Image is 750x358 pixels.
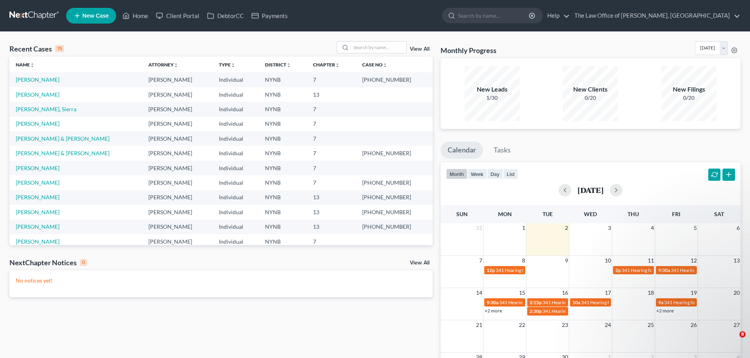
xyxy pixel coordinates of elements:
td: Individual [213,220,259,234]
td: 7 [307,234,356,249]
a: [PERSON_NAME] [16,223,59,230]
div: NextChapter Notices [9,258,87,267]
a: Attorneyunfold_more [148,62,178,68]
td: [PERSON_NAME] [142,72,213,87]
input: Search by name... [458,8,530,23]
span: 31 [475,223,483,233]
td: [PERSON_NAME] [142,117,213,131]
a: Chapterunfold_more [313,62,340,68]
span: 12p [487,267,495,273]
td: NYNB [259,220,307,234]
td: [PERSON_NAME] [142,220,213,234]
td: [PHONE_NUMBER] [356,146,433,160]
td: 13 [307,87,356,102]
button: month [446,169,467,179]
td: Individual [213,234,259,249]
td: 13 [307,220,356,234]
a: Payments [248,9,292,23]
span: 14 [475,288,483,297]
span: 1 [521,223,526,233]
td: [PERSON_NAME] [142,131,213,146]
td: NYNB [259,190,307,205]
a: View All [410,46,430,52]
h3: Monthly Progress [441,46,496,55]
a: [PERSON_NAME] [16,194,59,200]
div: 15 [55,45,64,52]
td: NYNB [259,117,307,131]
span: 16 [561,288,569,297]
td: Individual [213,175,259,190]
td: [PERSON_NAME] [142,234,213,249]
td: Individual [213,131,259,146]
div: New Clients [563,85,618,94]
div: Recent Cases [9,44,64,53]
i: unfold_more [231,63,235,68]
div: New Filings [661,85,717,94]
a: Districtunfold_more [265,62,291,68]
span: Tue [543,211,553,217]
span: 341 Hearing for [PERSON_NAME] [496,267,566,273]
td: Individual [213,72,259,87]
span: 15 [518,288,526,297]
td: 7 [307,72,356,87]
a: [PERSON_NAME] & [PERSON_NAME] [16,135,109,142]
i: unfold_more [383,63,387,68]
td: 7 [307,131,356,146]
a: Typeunfold_more [219,62,235,68]
td: NYNB [259,102,307,116]
span: 341 Hearing for [GEOGRAPHIC_DATA], [GEOGRAPHIC_DATA] [543,299,673,305]
span: Mon [498,211,512,217]
a: [PERSON_NAME] & [PERSON_NAME] [16,150,109,156]
td: NYNB [259,234,307,249]
a: View All [410,260,430,266]
td: NYNB [259,87,307,102]
span: 341 Hearing for [PERSON_NAME] [543,308,613,314]
a: [PERSON_NAME] [16,76,59,83]
h2: [DATE] [578,186,604,194]
td: 7 [307,161,356,175]
td: Individual [213,146,259,160]
td: 7 [307,117,356,131]
td: [PHONE_NUMBER] [356,205,433,219]
div: 0/20 [661,94,717,102]
a: [PERSON_NAME] [16,165,59,171]
td: 7 [307,102,356,116]
td: NYNB [259,205,307,219]
td: [PERSON_NAME] [142,205,213,219]
span: 23 [561,320,569,330]
span: 341 Hearing for [PERSON_NAME] [499,299,570,305]
a: +2 more [485,308,502,314]
span: 7 [478,256,483,265]
td: [PHONE_NUMBER] [356,220,433,234]
td: Individual [213,190,259,205]
span: 2 [564,223,569,233]
td: 7 [307,175,356,190]
i: unfold_more [174,63,178,68]
a: DebtorCC [203,9,248,23]
a: [PERSON_NAME] [16,179,59,186]
span: Sun [456,211,468,217]
td: Individual [213,205,259,219]
div: 1/30 [465,94,520,102]
td: Individual [213,87,259,102]
td: [PHONE_NUMBER] [356,72,433,87]
a: Calendar [441,141,483,159]
a: Case Nounfold_more [362,62,387,68]
p: No notices yet! [16,277,426,285]
span: New Case [82,13,109,19]
div: 0 [80,259,87,266]
td: Individual [213,161,259,175]
a: Client Portal [152,9,203,23]
a: Home [119,9,152,23]
a: [PERSON_NAME], Sierra [16,106,76,112]
span: 2:15p [530,299,542,305]
span: 9:30a [487,299,498,305]
td: NYNB [259,72,307,87]
td: [PERSON_NAME] [142,175,213,190]
td: [PERSON_NAME] [142,102,213,116]
a: The Law Office of [PERSON_NAME], [GEOGRAPHIC_DATA] [570,9,740,23]
a: [PERSON_NAME] [16,91,59,98]
td: NYNB [259,161,307,175]
td: NYNB [259,131,307,146]
span: 2:30p [530,308,542,314]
